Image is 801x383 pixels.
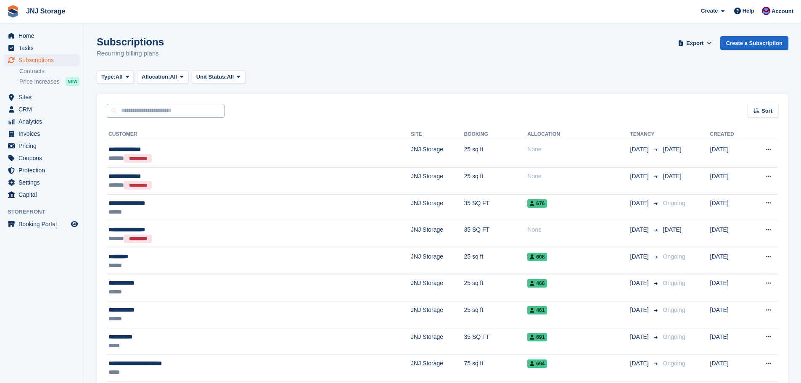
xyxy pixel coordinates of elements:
a: Price increases NEW [19,77,79,86]
th: Tenancy [630,128,660,141]
a: menu [4,103,79,115]
td: JNJ Storage [411,141,464,168]
button: Allocation: All [137,70,188,84]
span: Sort [761,107,772,115]
td: JNJ Storage [411,301,464,328]
td: 35 SQ FT [464,221,527,248]
span: [DATE] [630,306,650,314]
span: [DATE] [663,173,682,180]
span: Ongoing [663,306,685,313]
a: Contracts [19,67,79,75]
td: 25 sq ft [464,141,527,168]
a: menu [4,177,79,188]
th: Created [710,128,750,141]
td: [DATE] [710,355,750,382]
div: NEW [66,77,79,86]
td: JNJ Storage [411,355,464,382]
span: Home [19,30,69,42]
span: 676 [527,199,547,208]
td: [DATE] [710,248,750,275]
span: Price increases [19,78,60,86]
span: Coupons [19,152,69,164]
button: Unit Status: All [192,70,245,84]
span: [DATE] [663,146,682,153]
span: Analytics [19,116,69,127]
span: [DATE] [663,226,682,233]
span: Account [772,7,793,16]
td: 25 sq ft [464,301,527,328]
th: Booking [464,128,527,141]
a: menu [4,152,79,164]
td: JNJ Storage [411,221,464,248]
button: Export [677,36,714,50]
div: None [527,172,630,181]
span: 608 [527,253,547,261]
div: None [527,145,630,154]
a: menu [4,42,79,54]
th: Allocation [527,128,630,141]
span: 461 [527,306,547,314]
span: Export [686,39,703,48]
span: [DATE] [630,359,650,368]
img: stora-icon-8386f47178a22dfd0bd8f6a31ec36ba5ce8667c1dd55bd0f319d3a0aa187defe.svg [7,5,19,18]
span: Ongoing [663,333,685,340]
td: JNJ Storage [411,168,464,195]
td: [DATE] [710,168,750,195]
span: [DATE] [630,333,650,341]
span: Tasks [19,42,69,54]
span: [DATE] [630,145,650,154]
a: menu [4,218,79,230]
span: Create [701,7,718,15]
span: Help [743,7,754,15]
span: All [170,73,177,81]
td: [DATE] [710,275,750,301]
span: All [227,73,234,81]
a: menu [4,30,79,42]
span: Subscriptions [19,54,69,66]
span: [DATE] [630,252,650,261]
span: Invoices [19,128,69,140]
a: menu [4,116,79,127]
td: 75 sq ft [464,355,527,382]
a: JNJ Storage [23,4,69,18]
span: Ongoing [663,280,685,286]
a: menu [4,164,79,176]
span: 691 [527,333,547,341]
span: Ongoing [663,360,685,367]
td: [DATE] [710,194,750,221]
span: 466 [527,279,547,288]
p: Recurring billing plans [97,49,164,58]
button: Type: All [97,70,134,84]
span: Pricing [19,140,69,152]
a: Create a Subscription [720,36,788,50]
img: Jonathan Scrase [762,7,770,15]
td: JNJ Storage [411,194,464,221]
span: Booking Portal [19,218,69,230]
span: Protection [19,164,69,176]
td: [DATE] [710,301,750,328]
span: All [116,73,123,81]
a: menu [4,128,79,140]
span: Allocation: [142,73,170,81]
a: menu [4,54,79,66]
span: Ongoing [663,253,685,260]
h1: Subscriptions [97,36,164,48]
a: menu [4,140,79,152]
a: Preview store [69,219,79,229]
td: 35 SQ FT [464,328,527,355]
span: 694 [527,359,547,368]
span: [DATE] [630,172,650,181]
td: [DATE] [710,328,750,355]
td: 35 SQ FT [464,194,527,221]
span: Ongoing [663,200,685,206]
span: Type: [101,73,116,81]
span: [DATE] [630,199,650,208]
th: Customer [107,128,411,141]
th: Site [411,128,464,141]
span: [DATE] [630,279,650,288]
td: [DATE] [710,141,750,168]
span: Unit Status: [196,73,227,81]
td: 25 sq ft [464,168,527,195]
span: [DATE] [630,225,650,234]
td: JNJ Storage [411,275,464,301]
